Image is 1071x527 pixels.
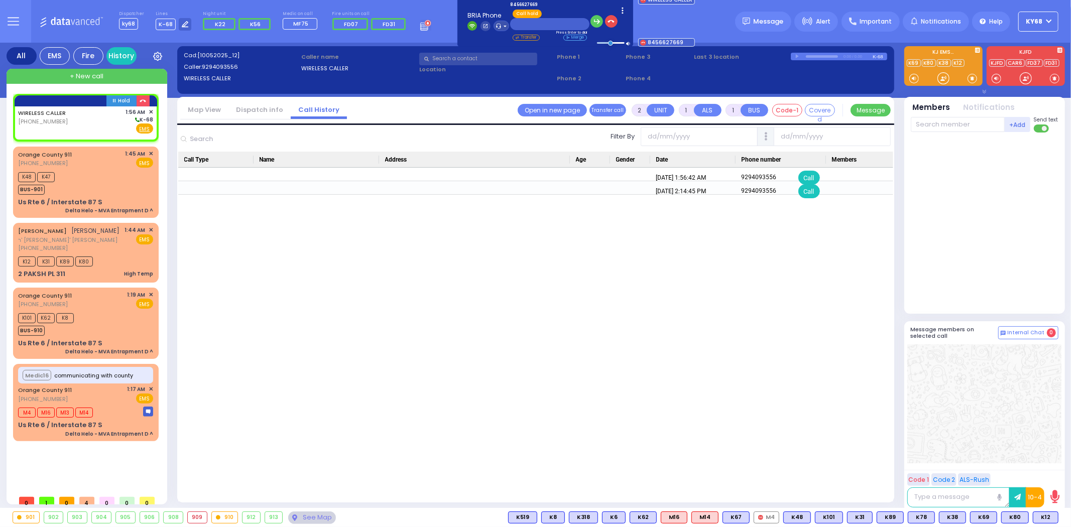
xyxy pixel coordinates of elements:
[18,338,102,348] div: Us Rte 6 / Interstate 87 S
[998,326,1058,339] button: Internal Chat 0
[301,53,416,61] label: Caller name
[188,512,207,523] div: 909
[970,511,997,523] div: BLS
[569,511,598,523] div: BLS
[70,71,103,81] span: + New call
[184,156,209,163] span: Call Type
[18,236,120,244] span: ר' [PERSON_NAME]' [PERSON_NAME]
[18,197,102,207] div: Us Rte 6 / Interstate 87 S
[23,370,51,380] button: Medic16
[140,512,159,523] div: 906
[72,226,120,235] span: [PERSON_NAME]
[37,313,55,323] span: K62
[851,104,891,116] button: Message
[40,15,106,28] img: Logo
[758,515,763,520] img: red-radio-icon.svg
[291,105,347,114] a: Call History
[18,313,36,323] span: K101
[908,511,935,523] div: K78
[293,20,308,28] span: MF75
[877,511,904,523] div: K89
[125,226,146,234] span: 1:44 AM
[907,59,921,67] a: K69
[952,59,965,67] a: K12
[106,95,137,106] button: Hold
[743,18,750,25] img: message.svg
[832,156,857,163] span: Members
[589,104,626,116] button: Transfer call
[964,102,1015,113] button: Notifications
[149,291,153,299] span: ✕
[510,2,589,8] span: 8456627669
[37,172,55,182] span: K47
[75,256,93,267] span: K80
[911,326,998,339] h5: Message members on selected call
[65,430,153,438] div: Delta Helo - MVA Entrapment D ^
[18,117,68,125] span: [PHONE_NUMBER]
[1006,59,1025,67] a: CAR6
[202,63,238,71] span: 9294093556
[939,511,966,523] div: K38
[265,512,283,523] div: 913
[37,408,55,418] span: M16
[136,393,153,404] span: EMS
[56,408,74,418] span: M13
[419,53,537,65] input: Search a contact
[18,408,36,418] span: M4
[344,20,358,28] span: FD07
[119,11,144,17] label: Dispatcher
[18,185,45,195] span: BUS-901
[184,63,298,71] label: Caller:
[626,53,691,61] span: Phone 3
[184,74,298,83] label: WIRELESS CALLER
[742,184,777,198] div: 9294093556
[638,38,695,47] a: 8456627669
[18,159,68,167] span: [PHONE_NUMBER]
[156,11,192,17] label: Lines
[106,47,137,65] a: History
[691,511,719,523] div: M14
[332,11,409,17] label: Fire units on call
[877,511,904,523] div: BLS
[1001,511,1029,523] div: BLS
[958,473,991,486] button: ALS-Rush
[283,11,321,17] label: Medic on call
[37,256,55,267] span: K31
[143,407,153,417] img: message-box.svg
[513,35,540,41] li: Transfer
[75,408,93,418] span: M14
[1033,511,1058,523] div: BLS
[13,512,39,523] div: 901
[630,511,657,523] div: K62
[149,226,153,234] span: ✕
[18,386,72,394] a: Orange County 911
[694,53,791,61] label: Last 3 location
[65,207,153,214] div: Delta Helo - MVA Entrapment D ^
[56,256,74,267] span: K89
[847,511,873,523] div: BLS
[774,127,891,146] input: dd/mm/yyyy
[989,59,1005,67] a: KJFD
[798,171,820,185] div: Call
[59,497,74,504] span: 0
[510,30,589,35] div: Press Enter to dial
[1026,59,1043,67] a: FD37
[641,127,758,146] input: dd/mm/yyyy
[126,108,146,116] span: 1:56 AM
[18,109,66,117] a: WIRELESS CALLER
[815,511,843,523] div: K101
[873,53,887,60] div: K-68
[557,74,622,83] span: Phone 2
[134,116,153,123] span: K-68
[783,511,811,523] div: BLS
[203,11,274,17] label: Night unit
[120,497,135,504] span: 0
[18,151,72,159] a: Orange County 911
[805,104,835,116] button: Covered
[1034,123,1050,134] label: Turn off text
[288,511,335,524] div: See map
[228,105,291,114] a: Dispatch info
[1001,331,1006,336] img: comment-alt.png
[187,129,324,149] input: Search
[922,59,936,67] a: K80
